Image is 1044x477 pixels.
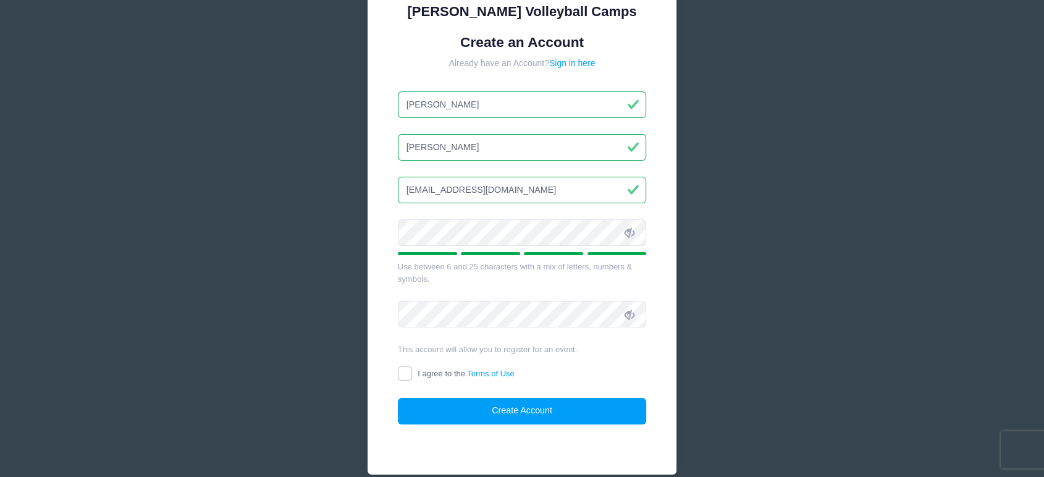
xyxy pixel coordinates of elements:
[398,398,647,424] button: Create Account
[398,57,647,70] div: Already have an Account?
[549,58,596,68] a: Sign in here
[398,34,647,51] h1: Create an Account
[398,1,647,22] div: [PERSON_NAME] Volleyball Camps
[398,134,647,161] input: Last Name
[398,344,647,356] div: This account will allow you to register for an event.
[398,366,412,381] input: I agree to theTerms of Use
[398,177,647,203] input: Email
[467,369,515,378] a: Terms of Use
[398,91,647,118] input: First Name
[398,261,647,285] div: Use between 6 and 25 characters with a mix of letters, numbers & symbols.
[418,369,514,378] span: I agree to the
